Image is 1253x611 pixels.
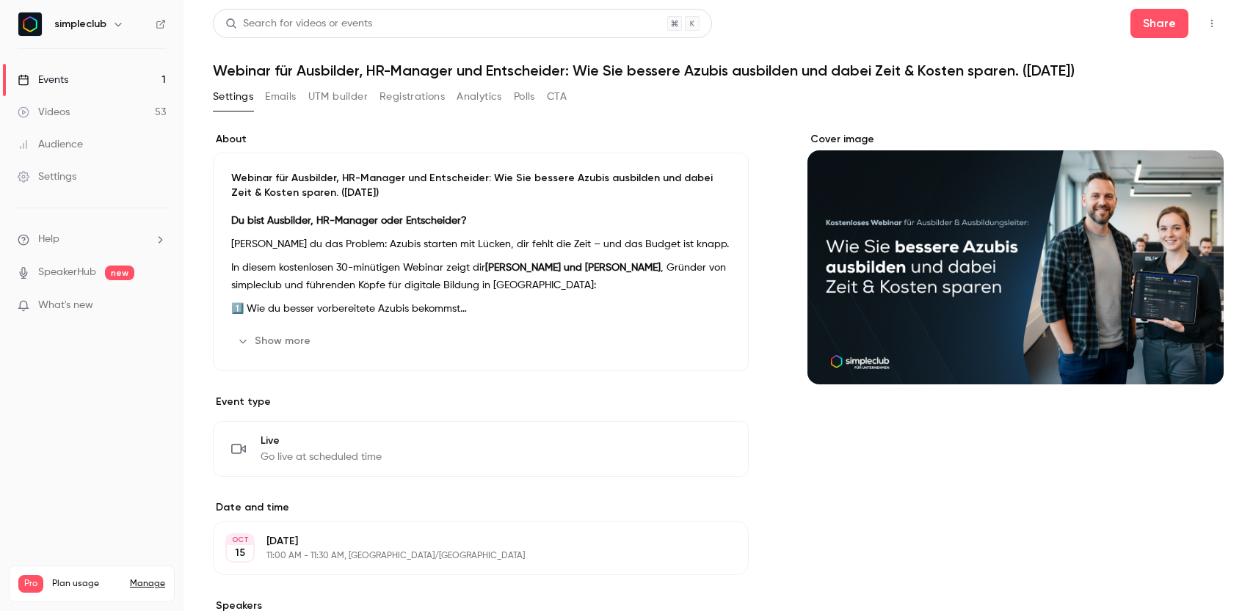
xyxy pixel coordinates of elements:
[231,216,467,226] strong: Du bist Ausbilder, HR-Manager oder Entscheider?
[231,300,730,318] p: 1️⃣ Wie du besser vorbereitete Azubis bekommst
[266,550,671,562] p: 11:00 AM - 11:30 AM, [GEOGRAPHIC_DATA]/[GEOGRAPHIC_DATA]
[485,263,661,273] strong: [PERSON_NAME] und [PERSON_NAME]
[807,132,1224,147] label: Cover image
[18,137,83,152] div: Audience
[265,85,296,109] button: Emails
[231,259,730,294] p: In diesem kostenlosen 30-minütigen Webinar zeigt dir , Gründer von simpleclub und führenden Köpfe...
[52,578,121,590] span: Plan usage
[213,500,749,515] label: Date and time
[213,132,749,147] label: About
[231,329,319,353] button: Show more
[38,265,96,280] a: SpeakerHub
[227,535,253,545] div: OCT
[148,299,166,312] iframe: Noticeable Trigger
[231,171,730,200] p: Webinar für Ausbilder, HR-Manager und Entscheider: Wie Sie bessere Azubis ausbilden und dabei Zei...
[38,232,59,247] span: Help
[38,298,93,313] span: What's new
[235,546,245,560] p: 15
[130,578,165,590] a: Manage
[18,575,43,593] span: Pro
[308,85,368,109] button: UTM builder
[18,169,76,184] div: Settings
[547,85,567,109] button: CTA
[18,105,70,120] div: Videos
[266,534,671,549] p: [DATE]
[18,232,166,247] li: help-dropdown-opener
[379,85,445,109] button: Registrations
[213,62,1224,79] h1: Webinar für Ausbilder, HR-Manager und Entscheider: Wie Sie bessere Azubis ausbilden und dabei Zei...
[225,16,372,32] div: Search for videos or events
[231,235,730,253] p: [PERSON_NAME] du das Problem: Azubis starten mit Lücken, dir fehlt die Zeit – und das Budget ist ...
[807,132,1224,384] section: Cover image
[1130,9,1188,38] button: Share
[18,73,68,87] div: Events
[457,85,502,109] button: Analytics
[213,395,749,409] p: Event type
[514,85,535,109] button: Polls
[261,433,382,448] span: Live
[18,12,42,36] img: simpleclub
[261,450,382,464] span: Go live at scheduled time
[105,266,134,280] span: new
[54,17,106,32] h6: simpleclub
[213,85,253,109] button: Settings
